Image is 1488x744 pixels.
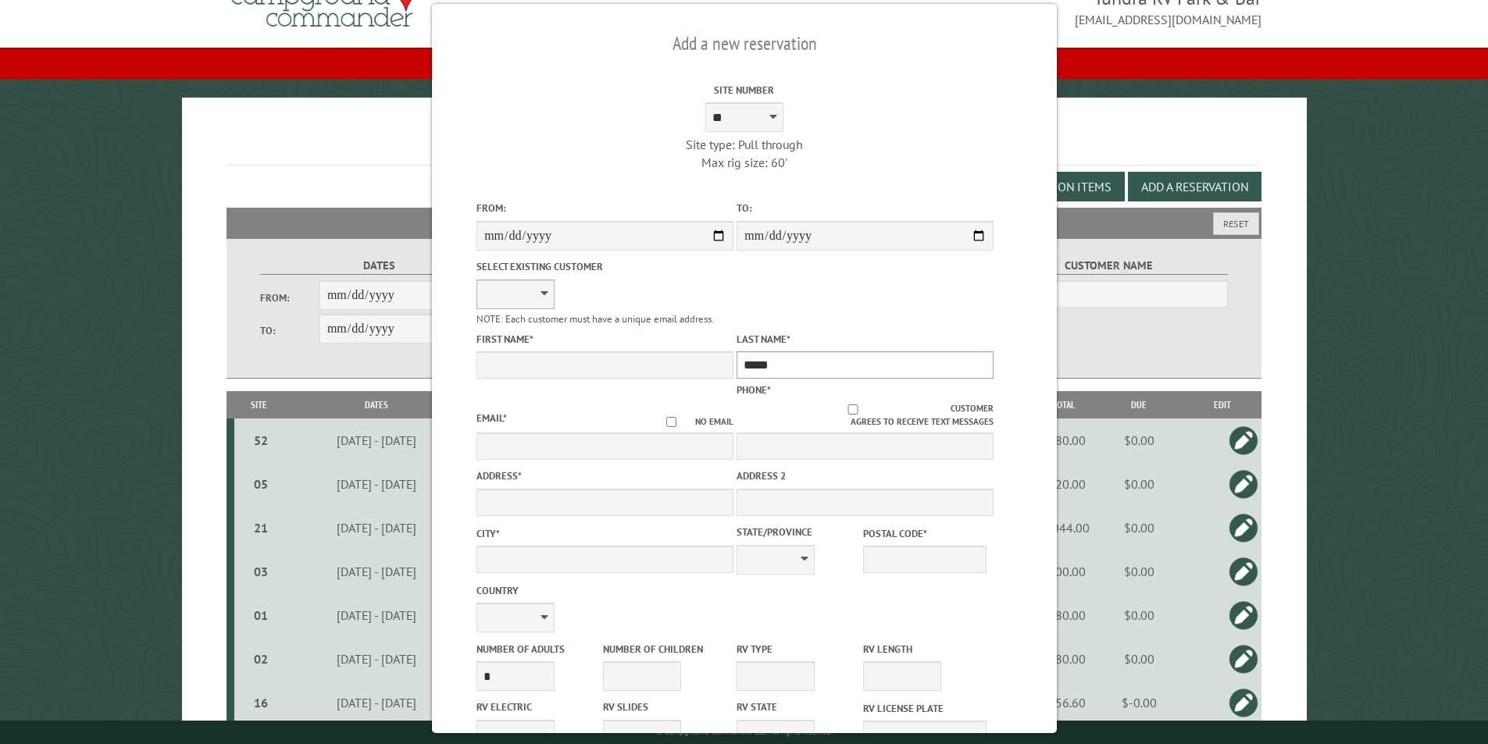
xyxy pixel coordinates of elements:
[287,433,466,448] div: [DATE] - [DATE]
[287,564,466,579] div: [DATE] - [DATE]
[1033,391,1095,418] th: Total
[1095,637,1183,681] td: $0.00
[863,701,987,716] label: RV License Plate
[1213,212,1259,235] button: Reset
[737,383,771,397] label: Phone
[737,700,860,714] label: RV State
[241,520,282,536] div: 21
[260,290,319,305] label: From:
[241,433,282,448] div: 52
[737,332,994,347] label: Last Name
[260,323,319,338] label: To:
[1183,391,1261,418] th: Edit
[1095,391,1183,418] th: Due
[241,695,282,710] div: 16
[737,525,860,539] label: State/Province
[476,411,507,425] label: Email
[1095,681,1183,724] td: $-0.00
[737,468,994,483] label: Address 2
[234,391,284,418] th: Site
[737,201,994,215] label: To:
[476,642,600,657] label: Number of Adults
[284,391,469,418] th: Dates
[1095,550,1183,593] td: $0.00
[287,476,466,492] div: [DATE] - [DATE]
[241,564,282,579] div: 03
[476,332,733,347] label: First Name
[241,476,282,492] div: 05
[1033,506,1095,550] td: $1044.00
[616,136,872,153] div: Site type: Pull through
[616,83,872,98] label: Site Number
[1033,462,1095,506] td: $320.00
[476,29,1012,59] h2: Add a new reservation
[287,520,466,536] div: [DATE] - [DATE]
[1033,418,1095,462] td: $280.00
[990,172,1125,201] button: Edit Add-on Items
[287,695,466,710] div: [DATE] - [DATE]
[737,402,994,429] label: Customer agrees to receive text messages
[616,154,872,171] div: Max rig size: 60'
[1033,550,1095,593] td: $200.00
[476,312,714,326] small: NOTE: Each customer must have a unique email address.
[476,259,733,274] label: Select existing customer
[241,607,282,623] div: 01
[287,607,466,623] div: [DATE] - [DATE]
[476,583,733,598] label: Country
[863,642,987,657] label: RV Length
[603,642,726,657] label: Number of Children
[227,208,1262,237] h2: Filters
[241,651,282,667] div: 02
[1128,172,1261,201] button: Add a Reservation
[476,700,600,714] label: RV Electric
[476,526,733,541] label: City
[1033,681,1095,724] td: $156.60
[656,727,833,737] small: © Campground Commander LLC. All rights reserved.
[755,404,951,415] input: Customer agrees to receive text messages
[648,417,695,427] input: No email
[648,415,733,429] label: No email
[1033,637,1095,681] td: $280.00
[287,651,466,667] div: [DATE] - [DATE]
[603,700,726,714] label: RV Slides
[476,201,733,215] label: From:
[227,123,1262,166] h1: Reservations
[1095,593,1183,637] td: $0.00
[1095,462,1183,506] td: $0.00
[1095,506,1183,550] td: $0.00
[260,257,498,275] label: Dates
[990,257,1228,275] label: Customer Name
[737,642,860,657] label: RV Type
[863,526,987,541] label: Postal Code
[476,468,733,483] label: Address
[1033,593,1095,637] td: $280.00
[1095,418,1183,462] td: $0.00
